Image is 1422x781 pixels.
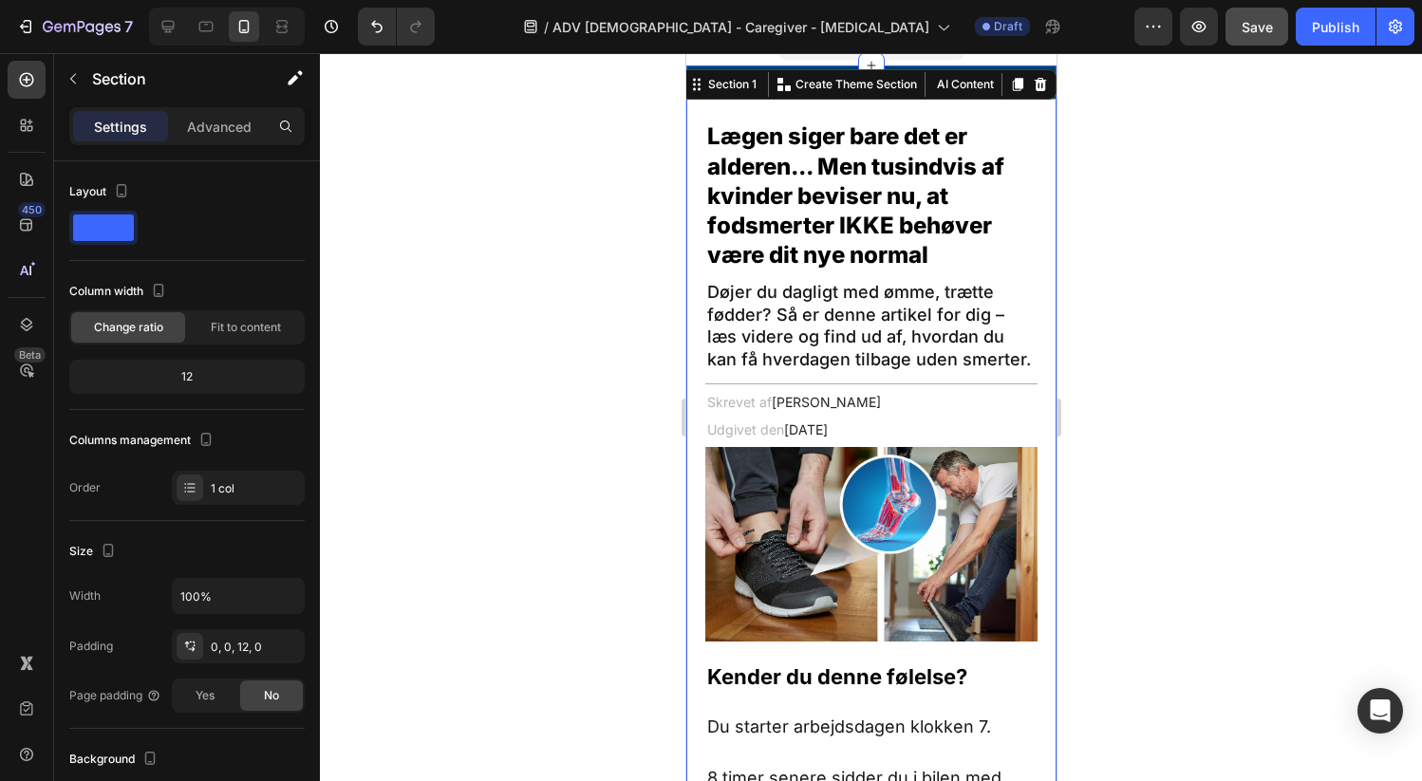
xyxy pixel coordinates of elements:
[69,428,217,454] div: Columns management
[69,638,113,655] div: Padding
[1242,19,1273,35] span: Save
[69,479,101,496] div: Order
[8,8,141,46] button: 7
[69,539,120,565] div: Size
[73,363,301,390] div: 12
[358,8,435,46] div: Undo/Redo
[1312,17,1359,37] div: Publish
[92,67,248,90] p: Section
[18,23,74,40] div: Section 1
[69,747,161,772] div: Background
[1226,8,1288,46] button: Save
[69,687,161,704] div: Page padding
[124,15,133,38] p: 7
[211,639,300,656] div: 0, 0, 12, 0
[69,279,170,305] div: Column width
[14,347,46,363] div: Beta
[1296,8,1375,46] button: Publish
[94,117,147,137] p: Settings
[994,18,1022,35] span: Draft
[69,587,101,604] div: Width
[109,23,231,40] p: Create Theme Section
[196,687,215,704] span: Yes
[94,319,163,336] span: Change ratio
[173,579,304,613] input: Auto
[264,687,279,704] span: No
[552,17,929,37] span: ADV [DEMOGRAPHIC_DATA] - Caregiver - [MEDICAL_DATA]
[243,20,311,43] button: AI Content
[18,202,46,217] div: 450
[686,53,1057,781] iframe: Design area
[544,17,549,37] span: /
[211,319,281,336] span: Fit to content
[1357,688,1403,734] div: Open Intercom Messenger
[211,480,300,497] div: 1 col
[69,179,133,205] div: Layout
[187,117,252,137] p: Advanced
